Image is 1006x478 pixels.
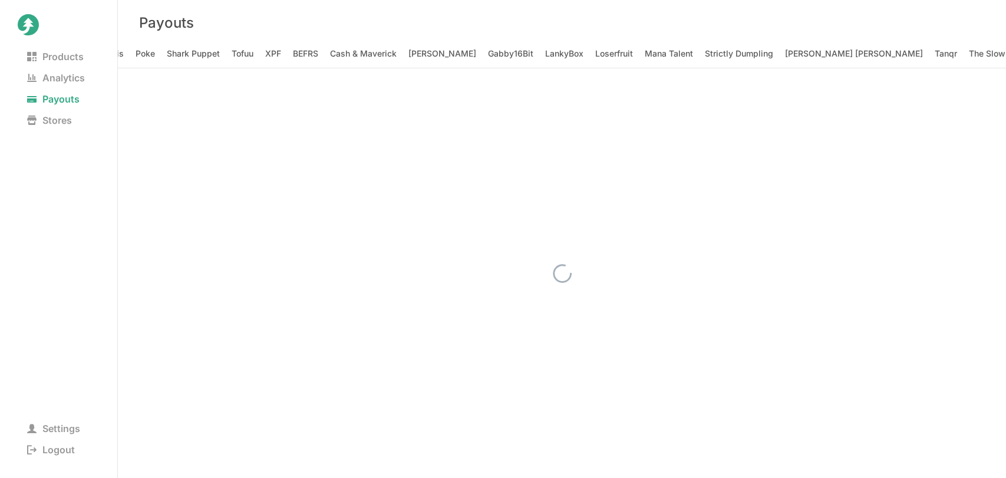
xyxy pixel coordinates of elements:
span: Cash & Maverick [330,45,397,62]
span: Settings [18,420,90,437]
span: [PERSON_NAME] [PERSON_NAME] [785,45,923,62]
span: Loserfruit [595,45,633,62]
h3: Payouts [139,14,194,31]
span: Strictly Dumpling [705,45,773,62]
span: Shark Puppet [167,45,220,62]
span: Analytics [18,70,94,86]
span: LankyBox [545,45,583,62]
span: BEFRS [293,45,318,62]
span: Tofuu [232,45,253,62]
span: Gabby16Bit [488,45,533,62]
span: Mana Talent [645,45,693,62]
span: [PERSON_NAME] [408,45,476,62]
span: Tanqr [935,45,957,62]
span: Payouts [18,91,89,107]
span: Logout [18,441,84,458]
span: Poke [136,45,155,62]
span: XPF [265,45,281,62]
span: Stores [18,112,81,128]
span: Products [18,48,93,65]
